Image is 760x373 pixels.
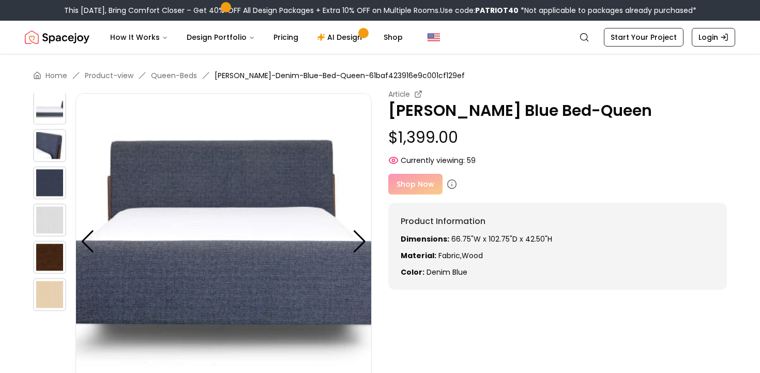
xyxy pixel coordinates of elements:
b: PATRIOT40 [475,5,519,16]
img: https://storage.googleapis.com/spacejoy-main/assets/61baf423916e9c001cf129ef/product_6_d5a7hkak777e [33,129,66,162]
button: Design Portfolio [178,27,263,48]
a: Pricing [265,27,307,48]
img: https://storage.googleapis.com/spacejoy-main/assets/61baf423916e9c001cf129ef/product_5_pgoke8gpm73 [33,92,66,125]
img: Spacejoy Logo [25,27,89,48]
p: [PERSON_NAME] Blue Bed-Queen [388,101,727,120]
div: This [DATE], Bring Comfort Closer – Get 40% OFF All Design Packages + Extra 10% OFF on Multiple R... [64,5,696,16]
nav: Main [102,27,411,48]
nav: breadcrumb [33,70,727,81]
small: Article [388,89,410,99]
img: United States [428,31,440,43]
img: https://storage.googleapis.com/spacejoy-main/assets/61baf423916e9c001cf129ef/product_9_a37nei4fknc [33,241,66,274]
span: *Not applicable to packages already purchased* [519,5,696,16]
a: Queen-Beds [151,70,197,81]
strong: Dimensions: [401,234,449,244]
button: How It Works [102,27,176,48]
span: denim blue [427,267,467,277]
a: Spacejoy [25,27,89,48]
img: https://storage.googleapis.com/spacejoy-main/assets/61baf423916e9c001cf129ef/product_10_gall2b85p94k [33,278,66,311]
span: Currently viewing: [401,155,465,166]
span: Use code: [440,5,519,16]
a: AI Design [309,27,373,48]
a: Product-view [85,70,133,81]
img: https://storage.googleapis.com/spacejoy-main/assets/61baf423916e9c001cf129ef/product_7_mpncf9e1gee6 [33,166,66,199]
h6: Product Information [401,215,715,228]
a: Login [692,28,735,47]
img: https://storage.googleapis.com/spacejoy-main/assets/61baf423916e9c001cf129ef/product_8_k6ilgee5311 [33,203,66,236]
a: Start Your Project [604,28,683,47]
span: [PERSON_NAME]-Denim-Blue-Bed-Queen-61baf423916e9c001cf129ef [215,70,465,81]
p: $1,399.00 [388,128,727,147]
strong: Color: [401,267,424,277]
span: 59 [467,155,476,166]
p: 66.75"W x 102.75"D x 42.50"H [401,234,715,244]
a: Shop [375,27,411,48]
nav: Global [25,21,735,54]
a: Home [45,70,67,81]
strong: Material: [401,250,436,261]
span: Fabric,Wood [438,250,483,261]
